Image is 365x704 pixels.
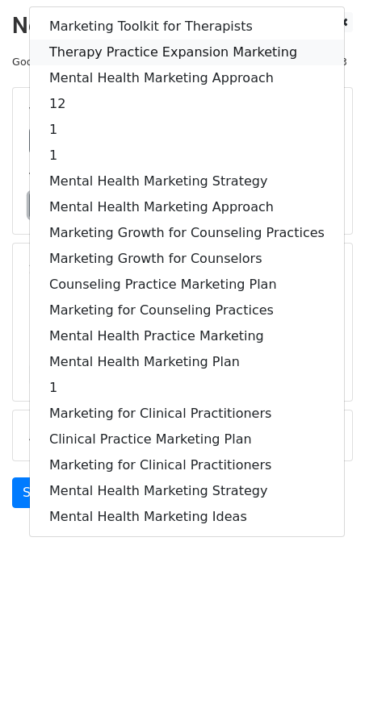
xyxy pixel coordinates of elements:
h2: New Campaign [12,12,353,40]
a: Counseling Practice Marketing Plan [30,272,344,298]
a: 12 [30,91,344,117]
a: Mental Health Marketing Strategy [30,478,344,504]
a: 1 [30,375,344,401]
a: 1 [30,143,344,169]
a: Therapy Practice Expansion Marketing [30,40,344,65]
a: Mental Health Practice Marketing [30,323,344,349]
a: Clinical Practice Marketing Plan [30,427,344,452]
a: Marketing Growth for Counselors [30,246,344,272]
a: Mental Health Marketing Approach [30,194,344,220]
a: Marketing Toolkit for Therapists [30,14,344,40]
a: Marketing for Clinical Practitioners [30,401,344,427]
a: Mental Health Marketing Plan [30,349,344,375]
a: Marketing for Clinical Practitioners [30,452,344,478]
a: Mental Health Marketing Strategy [30,169,344,194]
a: Marketing Growth for Counseling Practices [30,220,344,246]
a: Mental Health Marketing Ideas [30,504,344,530]
a: Mental Health Marketing Approach [30,65,344,91]
small: Google Sheet: [12,56,216,68]
a: Marketing for Counseling Practices [30,298,344,323]
iframe: Chat Widget [284,627,365,704]
a: Send [12,477,65,508]
a: 1 [30,117,344,143]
